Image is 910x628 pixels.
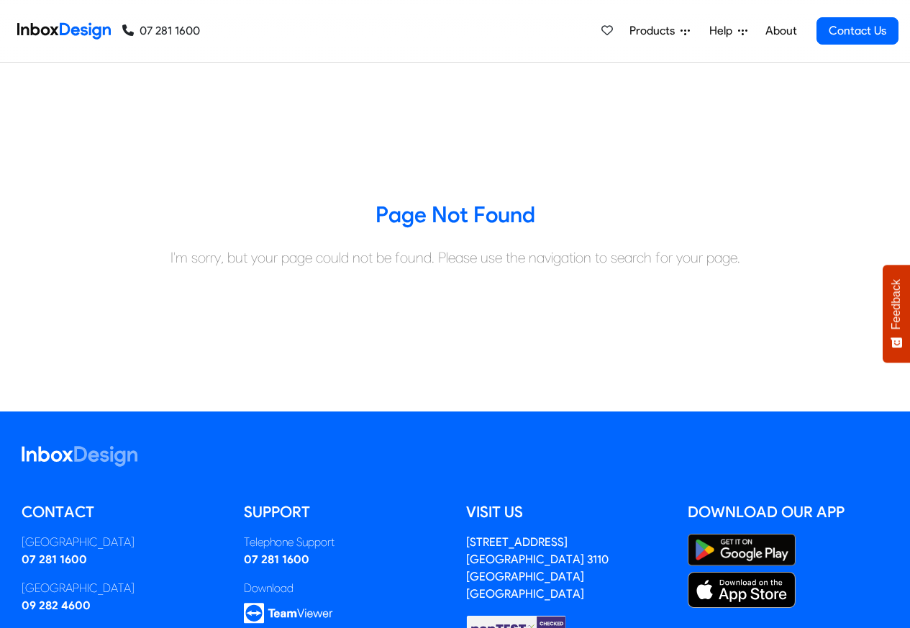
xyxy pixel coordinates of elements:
[22,446,137,467] img: logo_inboxdesign_white.svg
[22,599,91,612] a: 09 282 4600
[122,22,200,40] a: 07 281 1600
[704,17,753,45] a: Help
[22,552,87,566] a: 07 281 1600
[883,265,910,363] button: Feedback - Show survey
[688,572,796,608] img: Apple App Store
[624,17,696,45] a: Products
[688,501,888,523] h5: Download our App
[466,501,667,523] h5: Visit us
[688,534,796,566] img: Google Play Store
[244,580,445,597] div: Download
[11,247,899,268] div: I'm sorry, but your page could not be found. Please use the navigation to search for your page.
[890,279,903,329] span: Feedback
[816,17,898,45] a: Contact Us
[629,22,681,40] span: Products
[466,535,609,601] a: [STREET_ADDRESS][GEOGRAPHIC_DATA] 3110[GEOGRAPHIC_DATA][GEOGRAPHIC_DATA]
[11,201,899,229] h3: Page Not Found
[22,580,222,597] div: [GEOGRAPHIC_DATA]
[244,534,445,551] div: Telephone Support
[709,22,738,40] span: Help
[244,603,333,624] img: logo_teamviewer.svg
[22,534,222,551] div: [GEOGRAPHIC_DATA]
[466,535,609,601] address: [STREET_ADDRESS] [GEOGRAPHIC_DATA] 3110 [GEOGRAPHIC_DATA] [GEOGRAPHIC_DATA]
[761,17,801,45] a: About
[22,501,222,523] h5: Contact
[244,552,309,566] a: 07 281 1600
[244,501,445,523] h5: Support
